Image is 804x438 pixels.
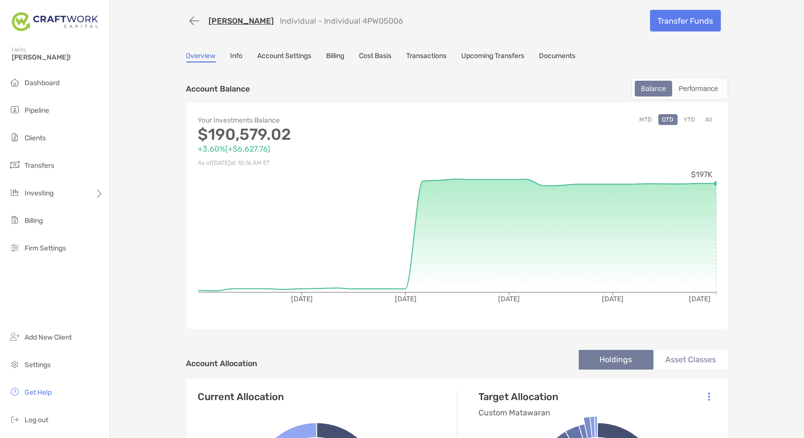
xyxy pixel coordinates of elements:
[186,359,258,368] h4: Account Allocation
[9,187,21,198] img: investing icon
[636,82,672,95] div: Balance
[579,350,654,370] li: Holdings
[9,358,21,370] img: settings icon
[198,114,457,126] p: Your Investments Balance
[9,131,21,143] img: clients icon
[673,82,723,95] div: Performance
[9,159,21,171] img: transfers icon
[691,170,713,179] tspan: $197K
[280,16,404,26] p: Individual - Individual 4PW05006
[9,214,21,226] img: billing icon
[688,295,710,303] tspan: [DATE]
[209,16,274,26] a: [PERSON_NAME]
[9,76,21,88] img: dashboard icon
[198,157,457,169] p: As of [DATE] at 10:16 AM ET
[407,52,447,63] a: Transactions
[25,189,54,197] span: Investing
[25,217,43,225] span: Billing
[9,242,21,253] img: firm-settings icon
[198,391,284,403] h4: Current Allocation
[680,114,699,125] button: YTD
[25,244,66,252] span: Firm Settings
[291,295,312,303] tspan: [DATE]
[9,386,21,398] img: get-help icon
[25,416,48,424] span: Log out
[479,407,559,419] p: Custom Matawaran
[25,388,52,397] span: Get Help
[198,143,457,155] p: +3.60% ( +$6,627.76 )
[231,52,243,63] a: Info
[25,361,51,369] span: Settings
[650,10,721,31] a: Transfer Funds
[702,114,716,125] button: All
[539,52,576,63] a: Documents
[25,79,60,87] span: Dashboard
[394,295,416,303] tspan: [DATE]
[9,104,21,116] img: pipeline icon
[9,331,21,343] img: add_new_client icon
[462,52,525,63] a: Upcoming Transfers
[198,128,457,141] p: $190,579.02
[25,106,49,115] span: Pipeline
[25,161,54,170] span: Transfers
[25,333,72,342] span: Add New Client
[12,53,104,62] span: [PERSON_NAME]!
[186,52,216,63] a: Overview
[359,52,392,63] a: Cost Basis
[258,52,312,63] a: Account Settings
[25,134,46,142] span: Clients
[636,114,656,125] button: MTD
[631,77,728,100] div: segmented control
[186,83,250,95] p: Account Balance
[479,391,559,403] h4: Target Allocation
[654,350,728,370] li: Asset Classes
[602,295,624,303] tspan: [DATE]
[708,392,710,401] img: Icon List Menu
[327,52,345,63] a: Billing
[9,413,21,425] img: logout icon
[658,114,678,125] button: QTD
[498,295,520,303] tspan: [DATE]
[12,4,98,39] img: Zoe Logo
